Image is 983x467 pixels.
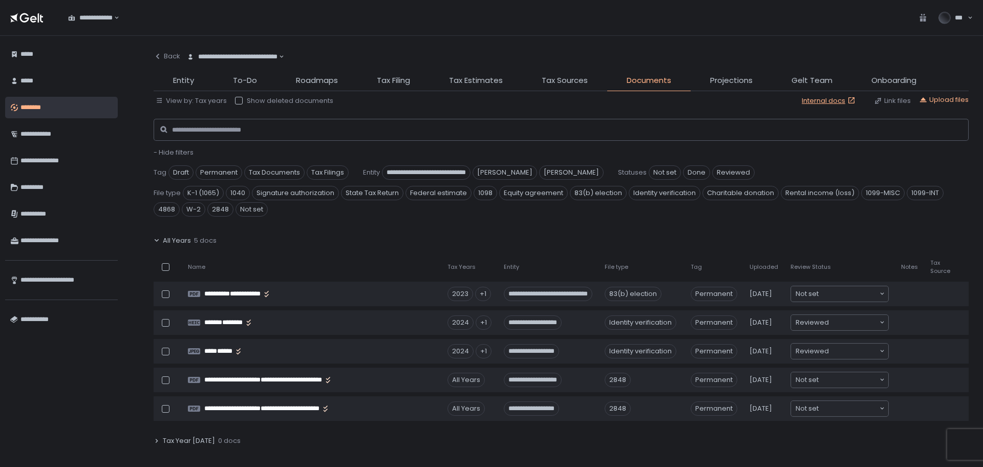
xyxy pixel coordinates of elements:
[629,186,700,200] span: Identity verification
[874,96,911,105] button: Link files
[476,344,491,358] div: +1
[712,165,755,180] span: Reviewed
[627,75,671,87] span: Documents
[796,289,819,299] span: Not set
[207,202,233,217] span: 2848
[790,263,831,271] span: Review Status
[819,375,879,385] input: Search for option
[244,165,305,180] span: Tax Documents
[154,202,180,217] span: 4868
[447,263,476,271] span: Tax Years
[182,202,205,217] span: W-2
[218,436,241,445] span: 0 docs
[829,317,879,328] input: Search for option
[473,165,537,180] span: [PERSON_NAME]
[405,186,472,200] span: Federal estimate
[691,263,702,271] span: Tag
[447,287,473,301] div: 2023
[605,315,676,330] div: Identity verification
[154,168,166,177] span: Tag
[829,346,879,356] input: Search for option
[605,401,631,416] div: 2848
[750,347,772,356] span: [DATE]
[570,186,627,200] span: 83(b) election
[871,75,916,87] span: Onboarding
[154,188,181,198] span: File type
[156,96,227,105] div: View by: Tax years
[504,263,519,271] span: Entity
[750,289,772,299] span: [DATE]
[683,165,710,180] span: Done
[819,404,879,414] input: Search for option
[796,317,829,328] span: Reviewed
[691,344,737,358] span: Permanent
[750,318,772,327] span: [DATE]
[907,186,944,200] span: 1099-INT
[168,165,194,180] span: Draft
[750,263,778,271] span: Uploaded
[447,373,485,387] div: All Years
[792,75,832,87] span: Gelt Team
[154,52,180,61] div: Back
[377,75,410,87] span: Tax Filing
[605,263,628,271] span: File type
[618,168,647,177] span: Statuses
[791,286,888,302] div: Search for option
[196,165,242,180] span: Permanent
[691,315,737,330] span: Permanent
[475,287,491,301] div: +1
[180,46,284,68] div: Search for option
[499,186,568,200] span: Equity agreement
[791,372,888,388] div: Search for option
[791,401,888,416] div: Search for option
[363,168,380,177] span: Entity
[173,75,194,87] span: Entity
[188,263,205,271] span: Name
[449,75,503,87] span: Tax Estimates
[476,315,491,330] div: +1
[796,375,819,385] span: Not set
[605,344,676,358] div: Identity verification
[750,404,772,413] span: [DATE]
[341,186,403,200] span: State Tax Return
[710,75,753,87] span: Projections
[649,165,681,180] span: Not set
[691,401,737,416] span: Permanent
[919,95,969,104] button: Upload files
[226,186,250,200] span: 1040
[61,7,119,29] div: Search for option
[296,75,338,87] span: Roadmaps
[930,259,950,274] span: Tax Source
[791,315,888,330] div: Search for option
[163,236,191,245] span: All Years
[236,202,268,217] span: Not set
[307,165,349,180] span: Tax Filings
[691,373,737,387] span: Permanent
[802,96,858,105] a: Internal docs
[194,236,217,245] span: 5 docs
[233,75,257,87] span: To-Do
[474,186,497,200] span: 1098
[154,46,180,67] button: Back
[183,186,224,200] span: K-1 (1065)
[605,287,661,301] div: 83(b) election
[819,289,879,299] input: Search for option
[447,315,474,330] div: 2024
[702,186,779,200] span: Charitable donation
[901,263,918,271] span: Notes
[163,436,215,445] span: Tax Year [DATE]
[447,401,485,416] div: All Years
[796,346,829,356] span: Reviewed
[252,186,339,200] span: Signature authorization
[539,165,604,180] span: [PERSON_NAME]
[542,75,588,87] span: Tax Sources
[691,287,737,301] span: Permanent
[154,147,194,157] span: - Hide filters
[781,186,859,200] span: Rental income (loss)
[447,344,474,358] div: 2024
[796,404,819,414] span: Not set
